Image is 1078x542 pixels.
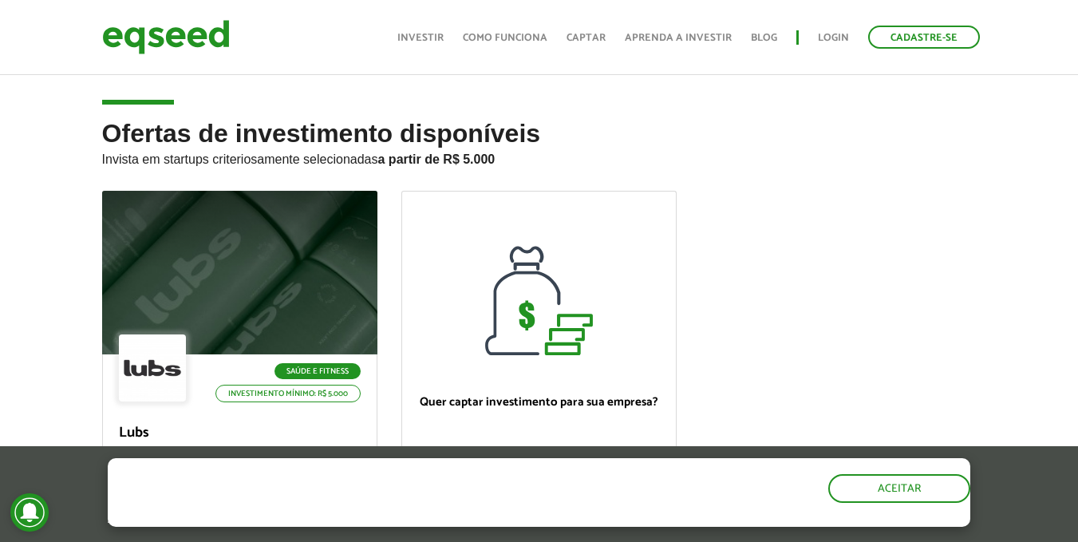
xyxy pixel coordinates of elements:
[868,26,980,49] a: Cadastre-se
[108,512,625,527] p: Ao clicar em "aceitar", você aceita nossa .
[102,16,230,58] img: EqSeed
[318,513,503,527] a: política de privacidade e de cookies
[463,33,547,43] a: Como funciona
[119,425,361,442] p: Lubs
[397,33,444,43] a: Investir
[102,148,977,167] p: Invista em startups criteriosamente selecionadas
[818,33,849,43] a: Login
[378,152,496,166] strong: a partir de R$ 5.000
[625,33,732,43] a: Aprenda a investir
[108,458,625,508] h5: O site da EqSeed utiliza cookies para melhorar sua navegação.
[418,395,660,409] p: Quer captar investimento para sua empresa?
[102,120,977,191] h2: Ofertas de investimento disponíveis
[567,33,606,43] a: Captar
[215,385,361,402] p: Investimento mínimo: R$ 5.000
[751,33,777,43] a: Blog
[828,474,970,503] button: Aceitar
[274,363,361,379] p: Saúde e Fitness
